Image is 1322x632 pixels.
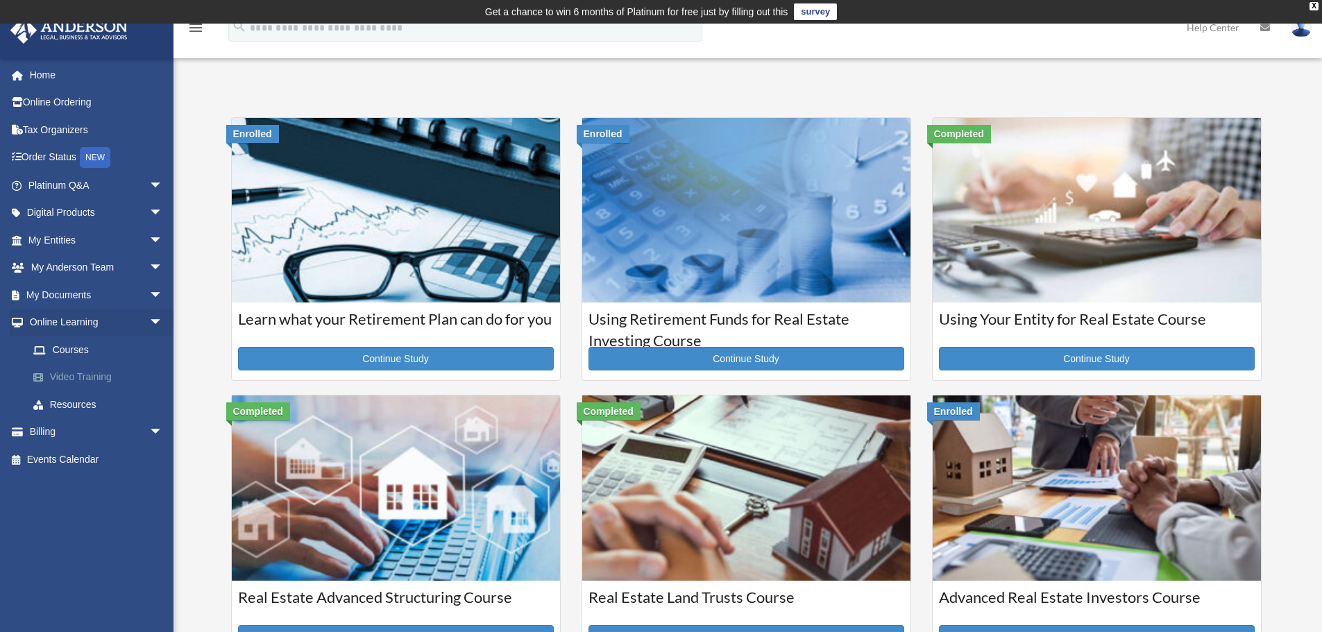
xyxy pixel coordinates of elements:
a: Events Calendar [10,445,184,473]
h3: Real Estate Land Trusts Course [588,587,904,622]
div: Enrolled [577,125,629,143]
div: Completed [226,402,290,420]
a: Order StatusNEW [10,144,184,172]
img: Anderson Advisors Platinum Portal [6,17,132,44]
h3: Learn what your Retirement Plan can do for you [238,309,554,343]
a: survey [794,3,837,20]
i: search [232,19,247,34]
a: My Documentsarrow_drop_down [10,281,184,309]
div: Enrolled [927,402,980,420]
img: User Pic [1291,17,1312,37]
span: arrow_drop_down [149,254,177,282]
a: Continue Study [939,347,1255,370]
a: Video Training [19,364,184,391]
a: Digital Productsarrow_drop_down [10,199,184,227]
a: Online Ordering [10,89,184,117]
h3: Advanced Real Estate Investors Course [939,587,1255,622]
a: Platinum Q&Aarrow_drop_down [10,171,184,199]
div: close [1310,2,1319,10]
a: My Anderson Teamarrow_drop_down [10,254,184,282]
a: Tax Organizers [10,116,184,144]
div: NEW [80,147,110,168]
h3: Using Retirement Funds for Real Estate Investing Course [588,309,904,343]
span: arrow_drop_down [149,309,177,337]
div: Enrolled [226,125,279,143]
span: arrow_drop_down [149,418,177,447]
div: Completed [577,402,641,420]
a: Continue Study [238,347,554,370]
span: arrow_drop_down [149,171,177,200]
a: Billingarrow_drop_down [10,418,184,446]
a: Online Learningarrow_drop_down [10,309,184,336]
span: arrow_drop_down [149,281,177,309]
i: menu [187,19,204,36]
span: arrow_drop_down [149,226,177,255]
a: menu [187,24,204,36]
div: Get a chance to win 6 months of Platinum for free just by filling out this [485,3,788,20]
div: Completed [927,125,991,143]
a: Continue Study [588,347,904,370]
span: arrow_drop_down [149,199,177,228]
h3: Real Estate Advanced Structuring Course [238,587,554,622]
h3: Using Your Entity for Real Estate Course [939,309,1255,343]
a: Courses [19,336,177,364]
a: Resources [19,391,184,418]
a: My Entitiesarrow_drop_down [10,226,184,254]
a: Home [10,61,184,89]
